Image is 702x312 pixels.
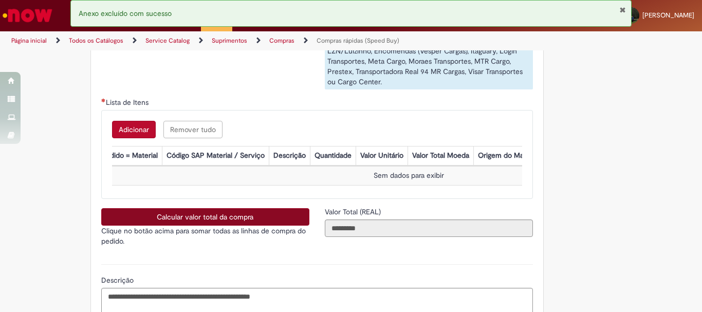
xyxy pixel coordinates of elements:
img: ServiceNow [1,5,54,26]
a: Todos os Catálogos [69,36,123,45]
span: [PERSON_NAME] [642,11,694,20]
span: Necessários [101,98,106,102]
a: Service Catalog [145,36,190,45]
p: Clique no botão acima para somar todas as linhas de compra do pedido. [101,226,309,246]
th: Quantidade [310,146,356,166]
div: - Pedido de material entregue pelas transportadoras: LZN/Luizinho, Encomendas (Vésper Cargas), It... [325,33,533,89]
ul: Trilhas de página [8,31,460,50]
a: Compras [269,36,294,45]
th: Código SAP Material / Serviço [162,146,269,166]
button: Calcular valor total da compra [101,208,309,226]
label: Somente leitura - Valor Total (REAL) [325,207,383,217]
th: Origem do Material [473,146,544,166]
span: Lista de Itens [106,98,151,107]
a: Página inicial [11,36,47,45]
button: Fechar Notificação [619,6,626,14]
span: Descrição [101,276,136,285]
a: Suprimentos [212,36,247,45]
span: Somente leitura - Valor Total (REAL) [325,207,383,216]
th: Valor Unitário [356,146,408,166]
button: Add a row for Lista de Itens [112,121,156,138]
a: Compras rápidas (Speed Buy) [317,36,399,45]
span: Anexo excluído com sucesso [79,9,172,18]
th: Valor Total Moeda [408,146,473,166]
th: Descrição [269,146,310,166]
input: Valor Total (REAL) [325,219,533,237]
